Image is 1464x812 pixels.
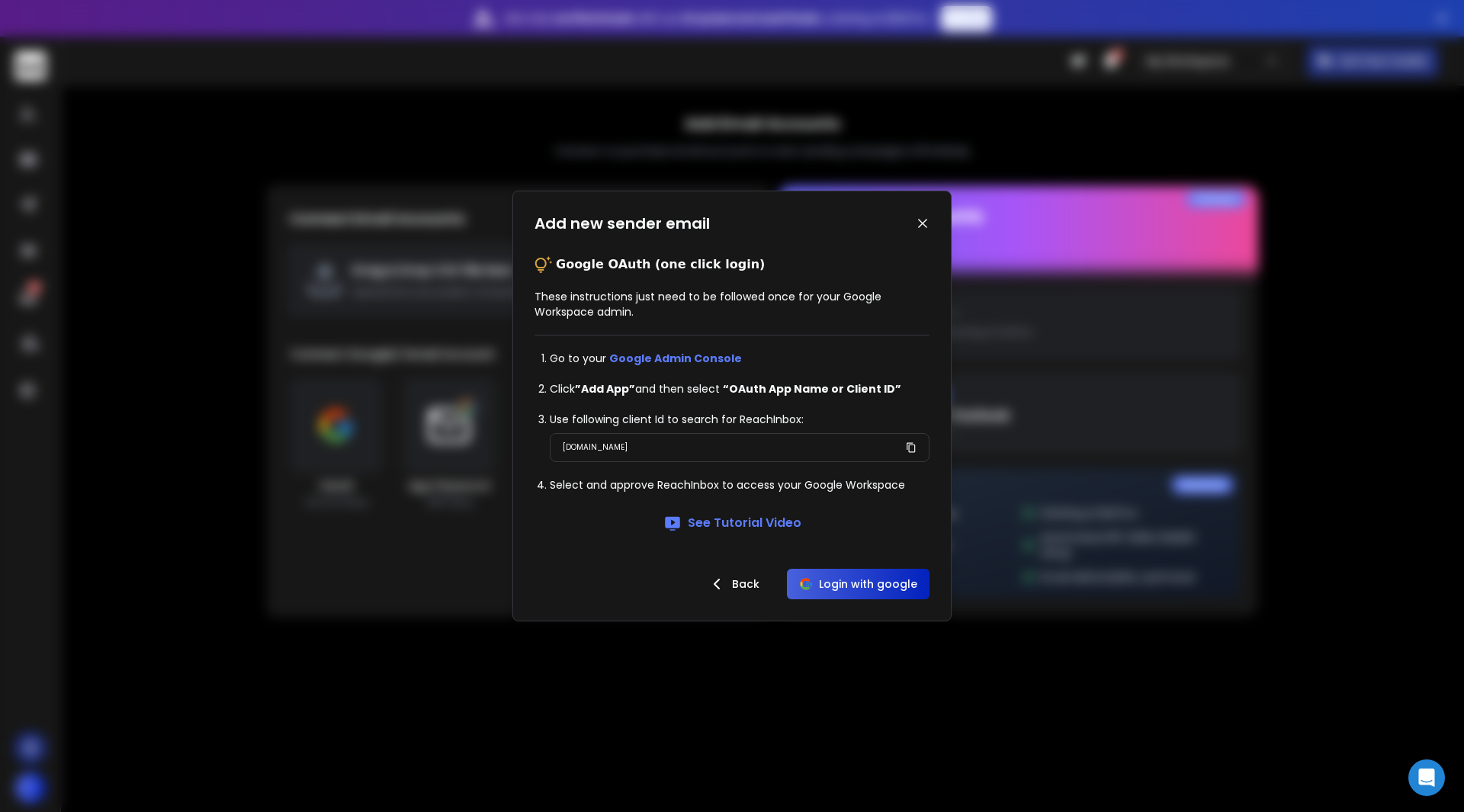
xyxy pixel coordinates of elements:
[723,381,901,396] strong: “OAuth App Name or Client ID”
[550,477,929,493] li: Select and approve ReachInbox to access your Google Workspace
[787,569,929,599] button: Login with google
[550,381,929,396] li: Click and then select
[535,213,710,234] h1: Add new sender email
[556,255,765,274] p: Google OAuth (one click login)
[563,440,628,455] p: [DOMAIN_NAME]
[550,412,929,427] li: Use following client Id to search for ReachInbox:
[535,289,929,319] p: These instructions just need to be followed once for your Google Workspace admin.
[575,381,635,396] strong: ”Add App”
[535,255,553,274] img: tips
[1408,759,1445,796] div: Open Intercom Messenger
[609,351,742,366] a: Google Admin Console
[550,351,929,366] li: Go to your
[663,514,801,532] a: See Tutorial Video
[695,569,772,599] button: Back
